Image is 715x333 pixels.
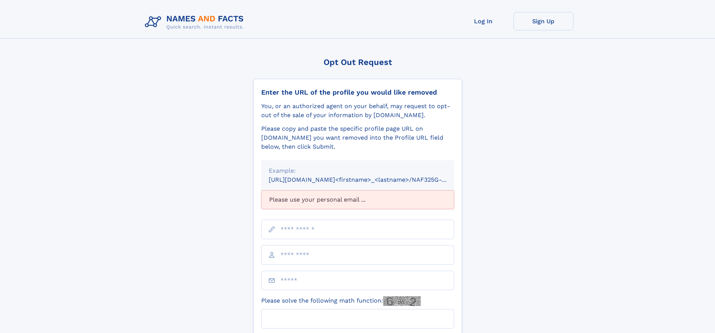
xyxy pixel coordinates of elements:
div: Example: [269,166,447,175]
img: Logo Names and Facts [142,12,250,32]
div: You, or an authorized agent on your behalf, may request to opt-out of the sale of your informatio... [261,102,454,120]
div: Please use your personal email ... [261,190,454,209]
div: Opt Out Request [253,57,462,67]
div: Please copy and paste the specific profile page URL on [DOMAIN_NAME] you want removed into the Pr... [261,124,454,151]
a: Sign Up [513,12,574,30]
label: Please solve the following math function: [261,296,421,306]
small: [URL][DOMAIN_NAME]<firstname>_<lastname>/NAF325G-xxxxxxxx [269,176,468,183]
a: Log In [453,12,513,30]
div: Enter the URL of the profile you would like removed [261,88,454,96]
